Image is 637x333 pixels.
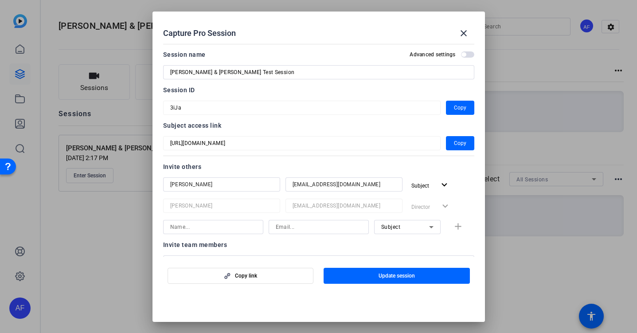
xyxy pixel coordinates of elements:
input: Enter Session Name [170,67,467,78]
input: Session OTP [170,102,434,113]
input: Name... [170,179,273,190]
div: Invite others [163,161,474,172]
mat-icon: expand_more [439,180,450,191]
button: Copy [446,136,474,150]
span: Update session [379,272,415,279]
input: Email... [293,179,395,190]
button: Update session [324,268,470,284]
mat-icon: close [458,28,469,39]
span: Copy link [235,272,257,279]
h2: Advanced settings [410,51,455,58]
div: Session name [163,49,206,60]
input: Session OTP [170,138,434,149]
div: Session ID [163,85,474,95]
span: Copy [454,102,466,113]
input: Email... [276,222,362,232]
span: Subject [411,183,429,189]
div: Capture Pro Session [163,23,474,44]
span: Subject [381,224,401,230]
span: Copy [454,138,466,149]
input: Name... [170,200,273,211]
input: Name... [170,222,256,232]
button: Copy [446,101,474,115]
div: Subject access link [163,120,474,131]
button: Copy link [168,268,314,284]
button: Subject [408,177,453,193]
input: Email... [293,200,395,211]
div: Invite team members [163,239,474,250]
